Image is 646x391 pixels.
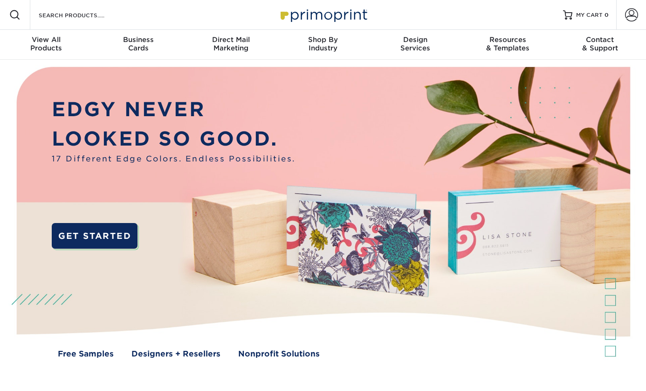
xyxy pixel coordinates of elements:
[369,30,461,60] a: DesignServices
[576,11,603,19] span: MY CART
[185,30,277,60] a: Direct MailMarketing
[461,35,554,44] span: Resources
[277,35,369,52] div: Industry
[369,35,461,52] div: Services
[369,35,461,44] span: Design
[605,12,609,18] span: 0
[92,35,185,44] span: Business
[185,35,277,44] span: Direct Mail
[554,35,646,44] span: Contact
[131,348,220,360] a: Designers + Resellers
[92,30,185,60] a: BusinessCards
[238,348,320,360] a: Nonprofit Solutions
[38,9,129,21] input: SEARCH PRODUCTS.....
[185,35,277,52] div: Marketing
[461,35,554,52] div: & Templates
[277,30,369,60] a: Shop ByIndustry
[52,223,138,249] a: GET STARTED
[277,35,369,44] span: Shop By
[52,124,296,153] p: LOOKED SO GOOD.
[58,348,114,360] a: Free Samples
[52,153,296,165] span: 17 Different Edge Colors. Endless Possibilities.
[92,35,185,52] div: Cards
[461,30,554,60] a: Resources& Templates
[554,30,646,60] a: Contact& Support
[554,35,646,52] div: & Support
[276,5,370,25] img: Primoprint
[52,95,296,124] p: EDGY NEVER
